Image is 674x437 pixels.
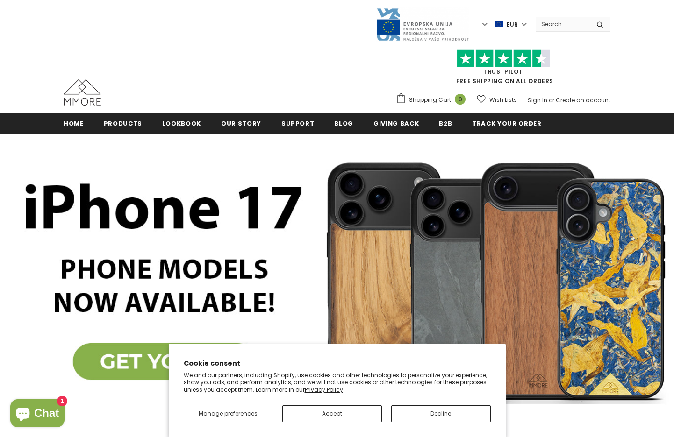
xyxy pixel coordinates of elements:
[334,119,353,128] span: Blog
[64,119,84,128] span: Home
[64,113,84,134] a: Home
[305,386,343,394] a: Privacy Policy
[391,405,491,422] button: Decline
[221,119,261,128] span: Our Story
[221,113,261,134] a: Our Story
[439,119,452,128] span: B2B
[472,119,541,128] span: Track your order
[457,49,550,68] img: Trust Pilot Stars
[64,79,101,106] img: MMORE Cases
[184,372,491,394] p: We and our partners, including Shopify, use cookies and other technologies to personalize your ex...
[376,20,469,28] a: Javni Razpis
[507,20,518,29] span: EUR
[477,92,517,108] a: Wish Lists
[439,113,452,134] a: B2B
[396,93,470,107] a: Shopping Cart 0
[484,68,523,76] a: Trustpilot
[7,399,67,430] inbox-online-store-chat: Shopify online store chat
[373,113,419,134] a: Giving back
[162,119,201,128] span: Lookbook
[104,113,142,134] a: Products
[472,113,541,134] a: Track your order
[199,409,258,417] span: Manage preferences
[184,359,491,368] h2: Cookie consent
[536,17,589,31] input: Search Site
[282,405,382,422] button: Accept
[396,54,610,85] span: FREE SHIPPING ON ALL ORDERS
[556,96,610,104] a: Create an account
[184,405,273,422] button: Manage preferences
[162,113,201,134] a: Lookbook
[373,119,419,128] span: Giving back
[376,7,469,42] img: Javni Razpis
[409,95,451,105] span: Shopping Cart
[489,95,517,105] span: Wish Lists
[549,96,554,104] span: or
[281,119,315,128] span: support
[334,113,353,134] a: Blog
[455,94,466,105] span: 0
[528,96,547,104] a: Sign In
[281,113,315,134] a: support
[104,119,142,128] span: Products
